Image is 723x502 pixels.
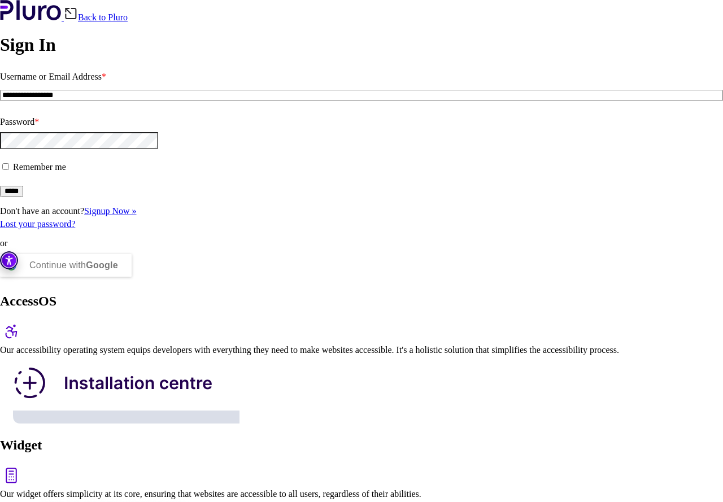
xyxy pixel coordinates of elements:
[64,12,128,22] a: Back to Pluro
[29,254,118,277] div: Continue with
[2,163,9,170] input: Remember me
[139,89,153,103] keeper-lock: Open Keeper Popup
[64,7,78,20] img: Back icon
[84,206,136,216] a: Signup Now »
[86,260,118,270] b: Google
